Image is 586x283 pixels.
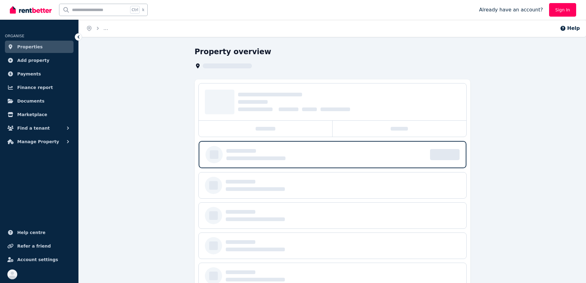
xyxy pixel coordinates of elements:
[17,256,58,263] span: Account settings
[17,229,46,236] span: Help centre
[17,84,53,91] span: Finance report
[17,111,47,118] span: Marketplace
[5,34,24,38] span: ORGANISE
[142,7,144,12] span: k
[10,5,52,14] img: RentBetter
[17,43,43,51] span: Properties
[17,138,59,145] span: Manage Property
[17,124,50,132] span: Find a tenant
[549,3,576,17] a: Sign In
[17,97,45,105] span: Documents
[195,47,271,57] h1: Property overview
[479,6,543,14] span: Already have an account?
[5,240,74,252] a: Refer a friend
[5,135,74,148] button: Manage Property
[5,95,74,107] a: Documents
[5,54,74,67] a: Add property
[103,25,108,31] span: ...
[17,70,41,78] span: Payments
[79,20,115,37] nav: Breadcrumb
[560,25,580,32] button: Help
[5,253,74,266] a: Account settings
[5,68,74,80] a: Payments
[5,81,74,94] a: Finance report
[17,242,51,250] span: Refer a friend
[17,57,50,64] span: Add property
[130,6,140,14] span: Ctrl
[5,108,74,121] a: Marketplace
[5,122,74,134] button: Find a tenant
[5,226,74,239] a: Help centre
[5,41,74,53] a: Properties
